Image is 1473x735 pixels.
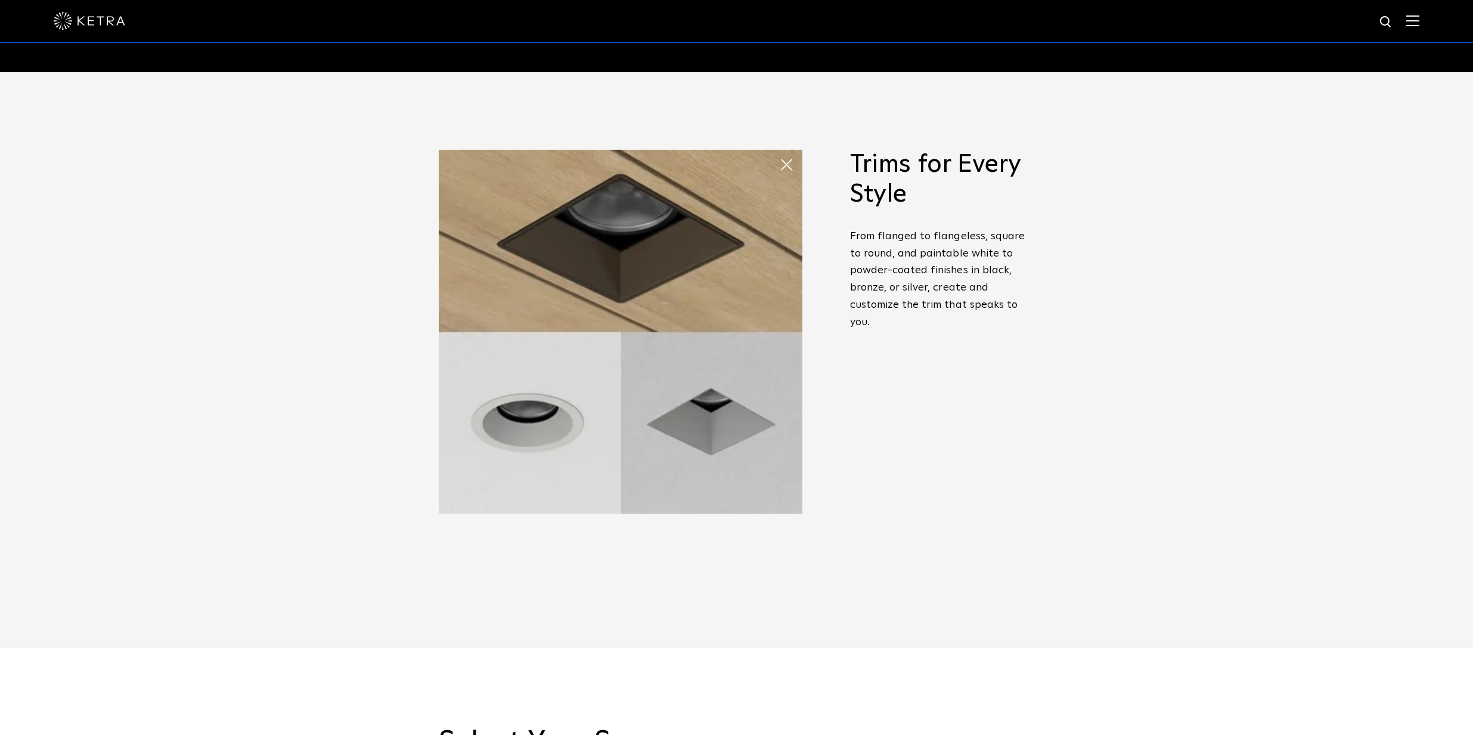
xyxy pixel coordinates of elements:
[1406,15,1419,26] img: Hamburger%20Nav.svg
[54,12,125,30] img: ketra-logo-2019-white
[850,231,1025,328] span: From flanged to flangeless, square to round, and paintable white to powder-coated finishes in bla...
[439,150,802,514] img: trims-for-every-style
[1379,15,1394,30] img: search icon
[850,150,1035,210] h2: Trims for Every Style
